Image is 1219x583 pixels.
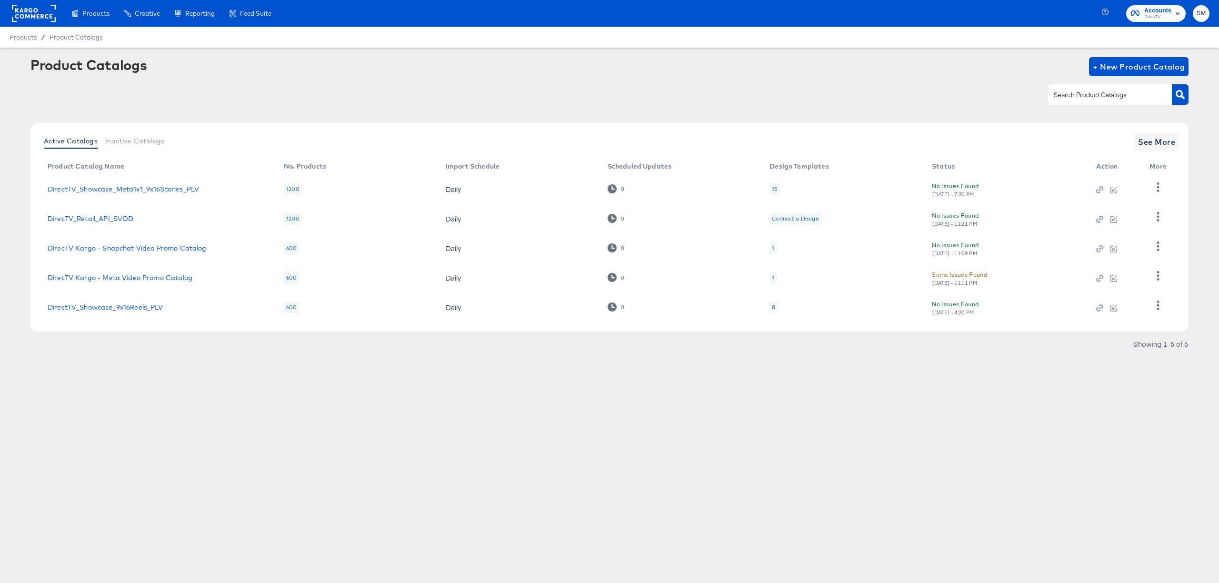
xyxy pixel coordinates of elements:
div: Product Catalog Name [48,162,124,170]
th: More [1142,159,1178,174]
div: 0 [608,273,624,282]
span: / [37,33,50,41]
td: Daily [438,174,600,204]
button: + New Product Catalog [1089,57,1189,76]
td: Daily [438,292,600,322]
div: Showing 1–5 of 6 [1133,341,1189,347]
span: DirecTV [1144,13,1171,21]
div: No. Products [284,162,326,170]
button: AccountsDirecTV [1126,5,1186,22]
span: SM [1197,8,1206,19]
span: Creative [135,10,160,17]
div: 0 [608,184,624,193]
td: Daily [438,263,600,292]
div: 1200 [284,212,302,225]
div: 1 [772,244,774,252]
div: 8 [769,301,778,313]
span: Active Catalogs [44,137,98,145]
div: 0 [608,243,624,252]
th: Status [924,159,1089,174]
div: Connect a Design [769,212,821,225]
div: 15 [769,183,779,195]
span: Inactive Catalogs [105,137,165,145]
div: 1200 [284,183,302,195]
div: 0 [620,274,624,281]
div: 600 [284,271,299,284]
div: Scheduled Updates [608,162,672,170]
td: Daily [438,204,600,233]
div: 0 [620,245,624,251]
div: 0 [620,215,624,222]
div: Product Catalogs [30,57,147,72]
span: Products [82,10,110,17]
a: DirecTV Kargo - Meta Video Promo Catalog [48,274,192,281]
span: Accounts [1144,6,1171,16]
div: 1 [769,271,777,284]
td: Daily [438,233,600,263]
div: 8 [772,303,775,311]
div: 600 [284,242,299,254]
span: Products [10,33,37,41]
a: DirecTV_Retail_API_SVOD [48,215,133,222]
a: DirecTV Kargo - Snapchat Video Promo Catalog [48,244,207,252]
button: See More [1134,132,1179,151]
input: Search Product Catalogs [1052,90,1153,101]
div: 1 [769,242,777,254]
div: 0 [608,302,624,312]
div: Import Schedule [446,162,500,170]
div: 0 [620,186,624,192]
div: 0 [620,304,624,311]
div: 600 [284,301,299,313]
a: DirectTV_Showcase_9x16Reels_PLV [48,303,163,311]
div: Connect a Design [772,215,819,222]
span: See More [1138,135,1175,149]
div: 15 [772,185,777,193]
div: Design Templates [769,162,829,170]
div: 1 [772,274,774,281]
a: Product Catalogs [50,33,102,41]
span: Reporting [185,10,215,17]
div: [DATE] - 11:11 PM [932,280,978,286]
button: SM [1193,5,1209,22]
span: + New Product Catalog [1093,60,1185,73]
a: DirectTV_Showcase_Meta1x1_9x16Stories_PLV [48,185,199,193]
th: Action [1089,159,1142,174]
div: 0 [608,214,624,223]
span: Feed Suite [240,10,271,17]
button: Some Issues Found[DATE] - 11:11 PM [932,270,987,286]
div: Some Issues Found [932,270,987,280]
